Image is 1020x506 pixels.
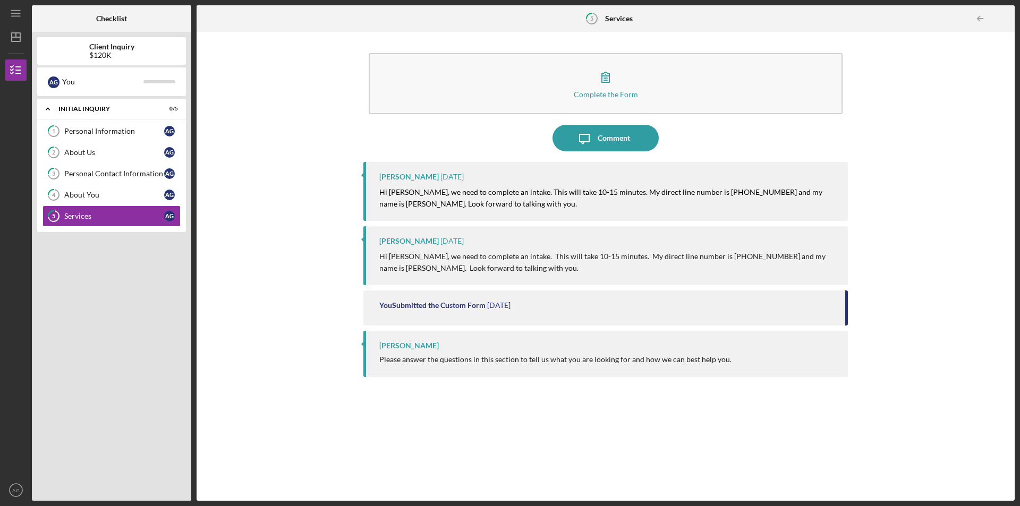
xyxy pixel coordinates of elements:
[64,169,164,178] div: Personal Contact Information
[64,212,164,220] div: Services
[62,73,143,91] div: You
[52,213,55,220] tspan: 5
[590,15,593,22] tspan: 5
[369,53,843,114] button: Complete the Form
[164,168,175,179] div: A G
[552,125,659,151] button: Comment
[379,355,732,364] div: Please answer the questions in this section to tell us what you are looking for and how we can be...
[52,128,55,135] tspan: 1
[5,479,27,501] button: AG
[159,106,178,112] div: 0 / 5
[64,191,164,199] div: About You
[89,42,134,51] b: Client Inquiry
[379,187,824,208] mark: Hi [PERSON_NAME], we need to complete an intake. This will take 10-15 minutes. My direct line num...
[440,237,464,245] time: 2025-07-01 16:19
[379,341,439,350] div: [PERSON_NAME]
[379,173,439,181] div: [PERSON_NAME]
[96,14,127,23] b: Checklist
[12,487,20,493] text: AG
[42,121,181,142] a: 1Personal InformationAG
[379,251,837,275] p: Hi [PERSON_NAME], we need to complete an intake. This will take 10-15 minutes. My direct line num...
[52,149,55,156] tspan: 2
[379,301,486,310] div: You Submitted the Custom Form
[64,127,164,135] div: Personal Information
[52,170,55,177] tspan: 3
[42,205,181,227] a: 5ServicesAG
[42,142,181,163] a: 2About UsAG
[164,147,175,158] div: A G
[487,301,511,310] time: 2025-06-24 20:53
[164,211,175,221] div: A G
[48,76,59,88] div: A G
[64,148,164,157] div: About Us
[605,14,633,23] b: Services
[52,192,56,199] tspan: 4
[574,90,638,98] div: Complete the Form
[379,237,439,245] div: [PERSON_NAME]
[164,190,175,200] div: A G
[164,126,175,136] div: A G
[42,163,181,184] a: 3Personal Contact InformationAG
[89,51,134,59] div: $120K
[58,106,151,112] div: Initial Inquiry
[440,173,464,181] time: 2025-07-10 21:53
[42,184,181,205] a: 4About YouAG
[598,125,630,151] div: Comment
